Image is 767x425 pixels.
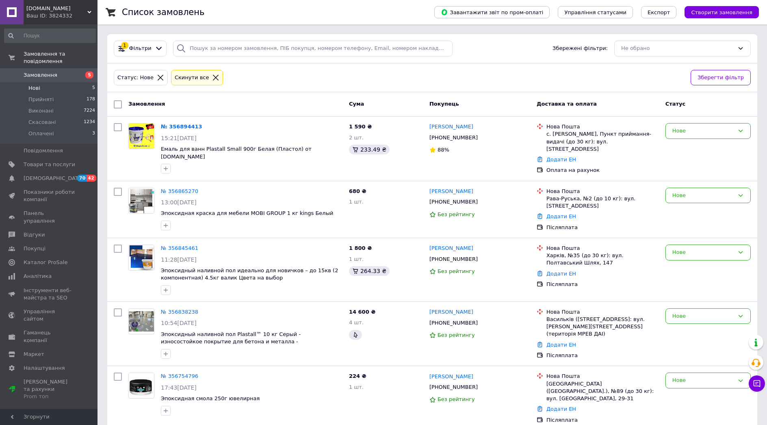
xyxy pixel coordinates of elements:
a: Эпоксидная смола 250г ювелирная [161,395,260,401]
span: Эпоксидный наливной пол Plastall™ 10 кг Серый - износостойкое покрытие для бетона и металла - [DO... [161,331,301,352]
a: Додати ЕН [546,271,576,277]
span: Замовлення та повідомлення [24,50,97,65]
span: Без рейтингу [438,396,475,402]
a: Додати ЕН [546,342,576,348]
span: 17:43[DATE] [161,384,197,391]
span: Управління статусами [564,9,626,15]
a: [PERSON_NAME] [429,188,473,195]
button: Чат з покупцем [749,375,765,392]
span: 10:54[DATE] [161,320,197,326]
span: 3 [92,130,95,137]
span: 88% [438,147,449,153]
span: Фільтри [129,45,152,52]
span: [DEMOGRAPHIC_DATA] [24,175,84,182]
div: Нова Пошта [546,308,659,316]
a: Фото товару [128,308,154,334]
div: Нова Пошта [546,245,659,252]
span: Оплачені [28,130,54,137]
div: Післяплата [546,352,659,359]
div: Ваш ID: 3824332 [26,12,97,20]
a: Емаль для ванн Plastall Small 900г Белая (Пластол) от [DOMAIN_NAME] [161,146,312,160]
div: Prom топ [24,393,75,400]
span: Доставка та оплата [537,101,597,107]
button: Створити замовлення [685,6,759,18]
a: Эпоксидная краска для мебели MOBI GROUP 1 кг kings Белый [161,210,333,216]
a: Додати ЕН [546,406,576,412]
a: Додати ЕН [546,156,576,163]
span: Аналітика [24,273,52,280]
a: № 356894413 [161,124,202,130]
span: 7224 [84,107,95,115]
span: Без рейтингу [438,332,475,338]
span: Замовлення [24,72,57,79]
span: Показники роботи компанії [24,189,75,203]
a: Фото товару [128,188,154,214]
span: Cума [349,101,364,107]
span: 1 шт. [349,384,364,390]
div: [PHONE_NUMBER] [428,254,479,265]
div: Нове [672,248,734,257]
span: 13:00[DATE] [161,199,197,206]
span: Замовлення [128,101,165,107]
span: Виконані [28,107,54,115]
a: № 356845461 [161,245,198,251]
a: Додати ЕН [546,213,576,219]
div: Нова Пошта [546,123,659,130]
button: Управління статусами [558,6,633,18]
span: [PERSON_NAME] та рахунки [24,378,75,401]
button: Завантажити звіт по пром-оплаті [434,6,550,18]
div: Нова Пошта [546,188,659,195]
a: Створити замовлення [676,9,759,15]
div: [PHONE_NUMBER] [428,197,479,207]
span: Kings.in.ua [26,5,87,12]
span: Повідомлення [24,147,63,154]
div: Не обрано [621,44,734,53]
a: Фото товару [128,373,154,399]
img: Фото товару [129,188,154,213]
span: 11:28[DATE] [161,256,197,263]
img: Фото товару [129,311,154,332]
div: с. [PERSON_NAME], Пункт приймання-видачі (до 30 кг): вул. [STREET_ADDRESS] [546,130,659,153]
span: 5 [85,72,93,78]
span: 15:21[DATE] [161,135,197,141]
div: Післяплата [546,281,659,288]
span: Відгуки [24,231,45,239]
button: Зберегти фільтр [691,70,751,86]
a: Фото товару [128,123,154,149]
span: Статус [665,101,686,107]
div: [PHONE_NUMBER] [428,318,479,328]
button: Експорт [641,6,677,18]
span: Без рейтингу [438,211,475,217]
span: Експорт [648,9,670,15]
a: [PERSON_NAME] [429,123,473,131]
h1: Список замовлень [122,7,204,17]
div: Оплата на рахунок [546,167,659,174]
span: 4 шт. [349,319,364,325]
a: [PERSON_NAME] [429,308,473,316]
span: 42 [87,175,96,182]
div: 1 [121,42,128,49]
div: Рава-Руська, №2 (до 10 кг): вул. [STREET_ADDRESS] [546,195,659,210]
span: Каталог ProSale [24,259,67,266]
div: [GEOGRAPHIC_DATA] ([GEOGRAPHIC_DATA].), №89 (до 30 кг): вул. [GEOGRAPHIC_DATA], 29-31 [546,380,659,403]
span: 5 [92,85,95,92]
span: 224 ₴ [349,373,366,379]
a: Эпоксидный наливной пол идеально для новичков – до 15кв (2 компонентная) 4.5кг валик Цвета на выбор [161,267,338,281]
div: 264.33 ₴ [349,266,390,276]
div: Нове [672,376,734,385]
div: Нове [672,312,734,321]
input: Пошук [4,28,96,43]
a: № 356865270 [161,188,198,194]
span: 14 600 ₴ [349,309,375,315]
span: Покупець [429,101,459,107]
div: Нове [672,191,734,200]
a: [PERSON_NAME] [429,245,473,252]
span: 680 ₴ [349,188,366,194]
div: [PHONE_NUMBER] [428,382,479,392]
span: Завантажити звіт по пром-оплаті [441,9,543,16]
img: Фото товару [129,375,154,397]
